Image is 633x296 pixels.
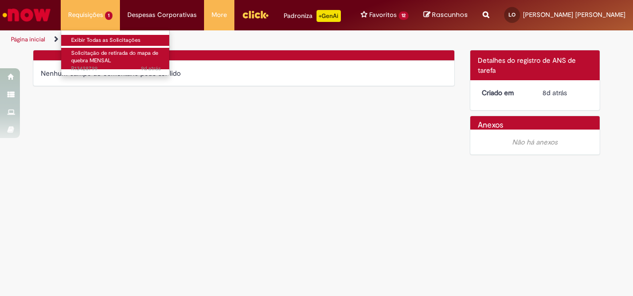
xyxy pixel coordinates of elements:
a: Exibir Todas as Solicitações [61,35,171,46]
span: Requisições [68,10,103,20]
em: Não há anexos [512,138,557,147]
span: 12 [399,11,409,20]
ul: Trilhas de página [7,30,415,49]
span: LO [509,11,516,18]
time: 20/08/2025 09:34:14 [542,88,567,97]
span: Despesas Corporativas [127,10,197,20]
span: 8d atrás [542,88,567,97]
span: More [211,10,227,20]
div: Nenhum campo de comentário pode ser lido [41,68,447,78]
span: Detalhes do registro de ANS de tarefa [478,56,576,75]
a: Página inicial [11,35,45,43]
a: Aberto R13428799 : Solicitação de retirada do mapa de quebra MENSAL [61,48,171,69]
dt: Criado em [474,88,535,98]
a: Rascunhos [423,10,468,20]
img: click_logo_yellow_360x200.png [242,7,269,22]
ul: Requisições [61,30,170,76]
span: R13428799 [71,65,161,73]
span: Rascunhos [432,10,468,19]
span: [PERSON_NAME] [PERSON_NAME] [523,10,626,19]
img: ServiceNow [1,5,52,25]
p: +GenAi [316,10,341,22]
div: 20/08/2025 09:34:14 [542,88,589,98]
time: 19/08/2025 14:10:58 [141,65,161,72]
span: Favoritos [369,10,397,20]
span: Solicitação de retirada do mapa de quebra MENSAL [71,49,158,65]
div: Padroniza [284,10,341,22]
span: 1 [105,11,112,20]
span: 9d atrás [141,65,161,72]
h2: Anexos [478,121,503,130]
